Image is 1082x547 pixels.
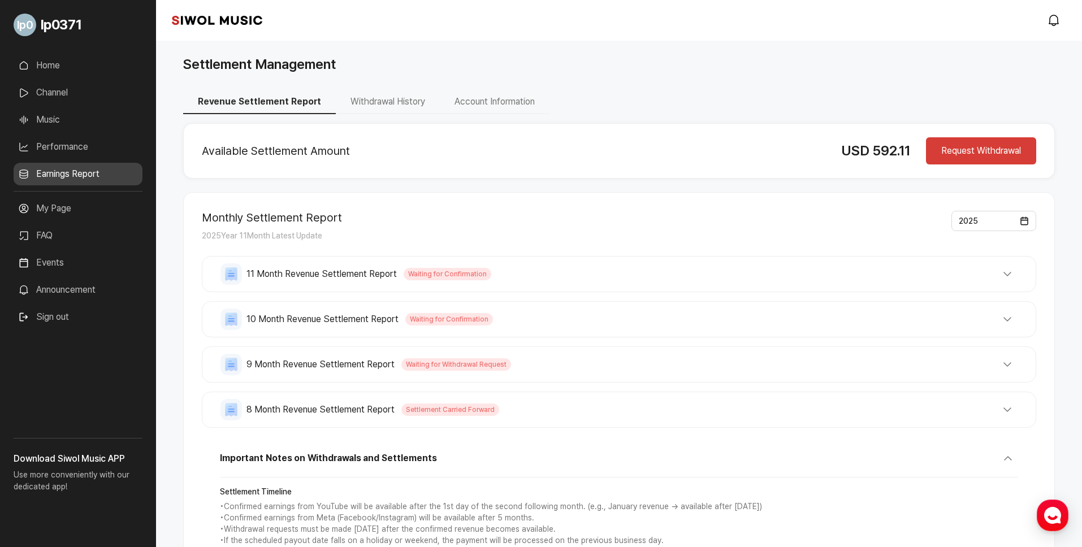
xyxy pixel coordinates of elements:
[841,142,910,159] span: USD 592.11
[1044,9,1066,32] a: modal.notifications
[14,452,142,466] h3: Download Siwol Music APP
[246,403,395,416] span: 8 Month Revenue Settlement Report
[959,216,978,225] span: 2025
[14,9,142,41] a: Go to My Profile
[220,448,1018,477] button: Important Notes on Withdrawals and Settlements
[183,90,336,114] button: Revenue Settlement Report
[14,251,142,274] a: Events
[951,211,1036,231] button: 2025
[14,224,142,247] a: FAQ
[14,197,142,220] a: My Page
[220,309,1018,330] button: 10 Month Revenue Settlement Report Waiting for Confirmation
[220,263,1018,285] button: 11 Month Revenue Settlement Report Waiting for Confirmation
[336,96,440,107] a: Withdrawal History
[926,137,1036,164] button: Request Withdrawal
[220,487,1018,498] strong: Settlement Timeline
[202,144,823,158] h2: Available Settlement Amount
[405,313,493,325] span: Waiting for Confirmation
[220,399,1018,420] button: 8 Month Revenue Settlement Report Settlement Carried Forward
[220,535,1018,546] p: • If the scheduled payout date falls on a holiday or weekend, the payment will be processed on th...
[220,513,1018,524] p: • Confirmed earnings from Meta (Facebook/Instagram) will be available after 5 months.
[404,268,491,280] span: Waiting for Confirmation
[14,279,142,301] a: Announcement
[246,312,399,326] span: 10 Month Revenue Settlement Report
[14,136,142,158] a: Performance
[246,358,395,371] span: 9 Month Revenue Settlement Report
[183,54,336,75] h1: Settlement Management
[14,54,142,77] a: Home
[401,403,499,416] span: Settlement Carried Forward
[14,466,142,502] p: Use more conveniently with our dedicated app!
[440,96,549,107] a: Account Information
[220,524,1018,535] p: • Withdrawal requests must be made [DATE] after the confirmed revenue becomes available.
[183,96,336,107] a: Revenue Settlement Report
[401,358,511,371] span: Waiting for Withdrawal Request
[220,501,1018,513] p: • Confirmed earnings from YouTube will be available after the 1st day of the second following mon...
[246,267,397,281] span: 11 Month Revenue Settlement Report
[440,90,549,114] button: Account Information
[14,163,142,185] a: Earnings Report
[220,452,436,465] span: Important Notes on Withdrawals and Settlements
[14,81,142,104] a: Channel
[220,354,1018,375] button: 9 Month Revenue Settlement Report Waiting for Withdrawal Request
[41,15,81,35] span: lp0371
[202,211,342,224] h2: Monthly Settlement Report
[202,231,322,240] span: 2025 Year 11 Month Latest Update
[14,306,73,328] button: Sign out
[336,90,440,114] button: Withdrawal History
[14,108,142,131] a: Music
